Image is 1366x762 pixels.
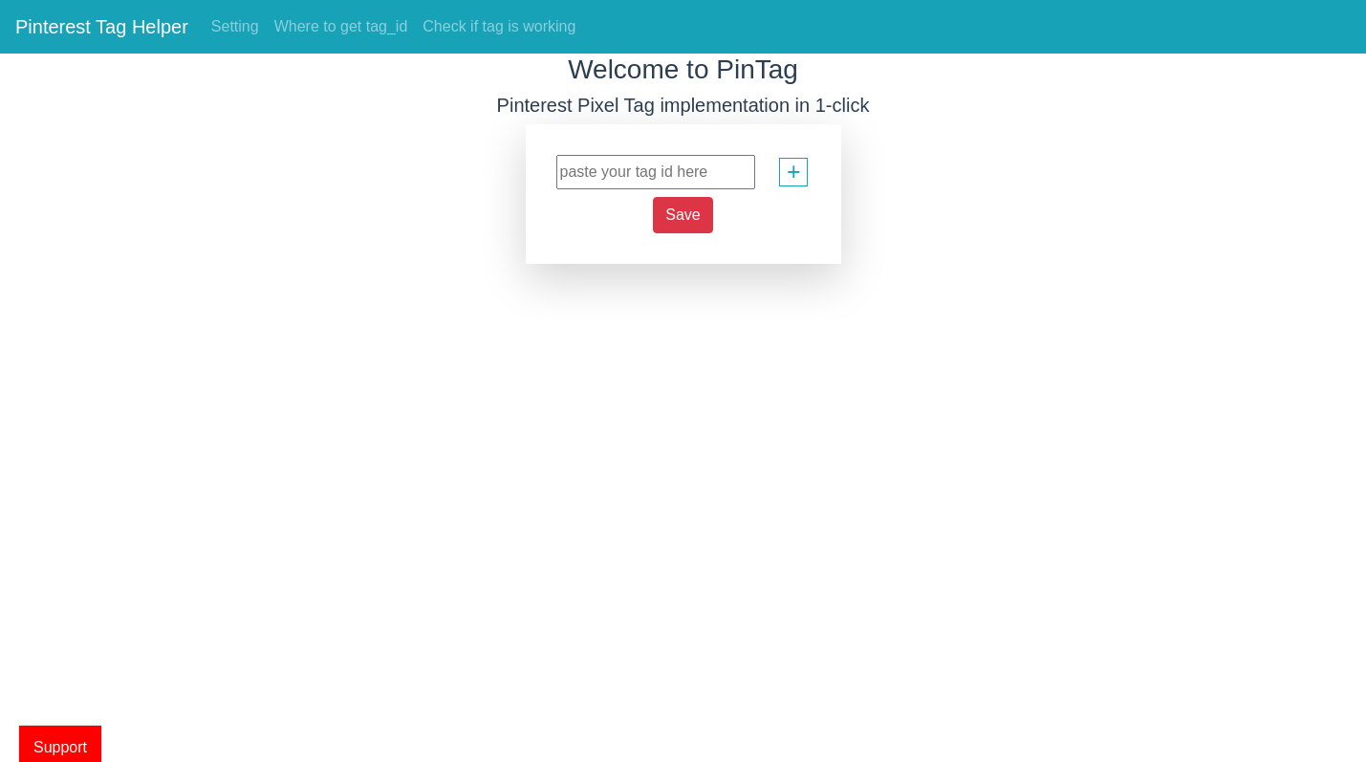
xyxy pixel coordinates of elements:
span: Save [665,207,700,223]
button: Save [653,197,712,233]
a: Check if tag is working [415,8,583,46]
input: paste your tag id here [556,155,755,189]
a: Where to get tag_id [267,8,416,46]
span: + [787,154,801,190]
a: Setting [204,8,267,46]
a: Pinterest Tag Helper [15,8,188,46]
